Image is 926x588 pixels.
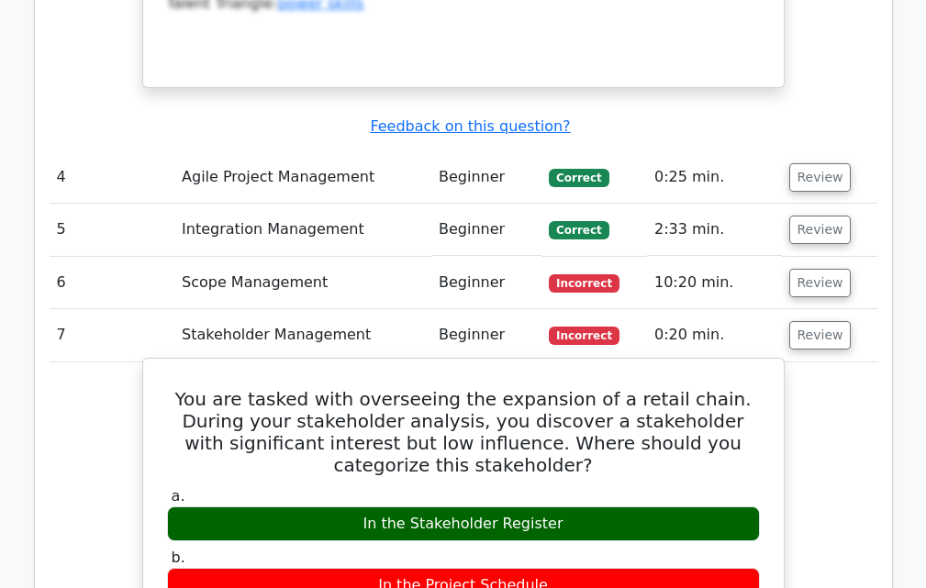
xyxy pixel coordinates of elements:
td: Stakeholder Management [174,309,431,361]
span: b. [172,549,185,566]
td: 5 [50,204,175,256]
td: 0:20 min. [647,309,782,361]
button: Review [789,321,852,349]
span: Correct [549,169,608,187]
td: Beginner [431,257,541,309]
h5: You are tasked with overseeing the expansion of a retail chain. During your stakeholder analysis,... [165,388,762,476]
span: Incorrect [549,274,619,293]
td: Agile Project Management [174,151,431,204]
td: Beginner [431,204,541,256]
button: Review [789,163,852,192]
span: Incorrect [549,327,619,345]
td: Beginner [431,309,541,361]
div: In the Stakeholder Register [167,506,760,542]
td: Integration Management [174,204,431,256]
button: Review [789,269,852,297]
a: Feedback on this question? [370,117,570,135]
button: Review [789,216,852,244]
td: 7 [50,309,175,361]
td: 4 [50,151,175,204]
td: Beginner [431,151,541,204]
td: 6 [50,257,175,309]
td: Scope Management [174,257,431,309]
td: 10:20 min. [647,257,782,309]
td: 2:33 min. [647,204,782,256]
td: 0:25 min. [647,151,782,204]
span: Correct [549,221,608,239]
span: a. [172,487,185,505]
